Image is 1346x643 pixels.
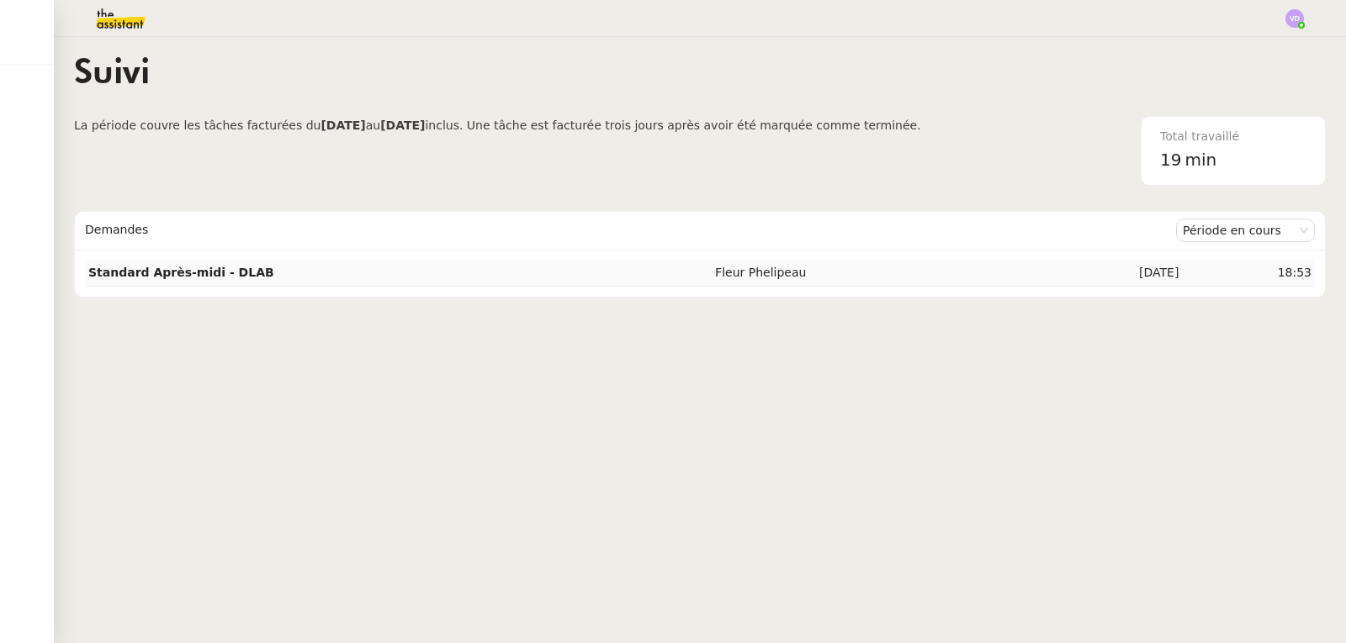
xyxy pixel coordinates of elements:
[321,119,365,132] b: [DATE]
[88,266,274,279] strong: Standard Après-midi - DLAB
[74,119,321,132] span: La période couvre les tâches facturées du
[1160,150,1181,170] span: 19
[380,119,425,132] b: [DATE]
[712,260,1031,287] td: Fleur Phelipeau
[1031,260,1182,287] td: [DATE]
[1285,9,1304,28] img: svg
[425,119,920,132] span: inclus. Une tâche est facturée trois jours après avoir été marquée comme terminée.
[74,57,150,91] span: Suivi
[1184,146,1216,174] span: min
[366,119,380,132] span: au
[1182,260,1315,287] td: 18:53
[1183,219,1308,241] nz-select-item: Période en cours
[1160,127,1306,146] div: Total travaillé
[85,213,1176,247] div: Demandes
